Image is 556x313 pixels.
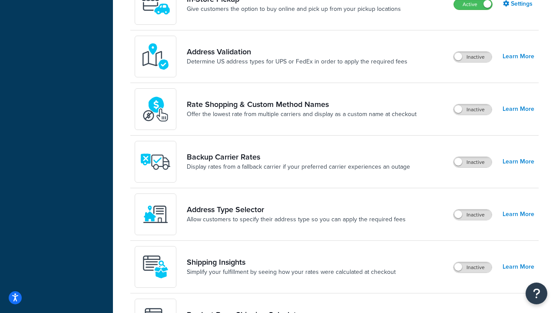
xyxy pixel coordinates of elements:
label: Inactive [453,52,492,62]
label: Inactive [453,104,492,115]
button: Open Resource Center [526,283,547,304]
a: Learn More [503,50,534,63]
img: icon-duo-feat-backup-carrier-4420b188.png [140,147,171,177]
label: Inactive [453,210,492,220]
label: Inactive [453,262,492,273]
a: Address Validation [187,47,407,57]
a: Learn More [503,103,534,115]
img: icon-duo-feat-rate-shopping-ecdd8bed.png [140,94,171,124]
img: Acw9rhKYsOEjAAAAAElFTkSuQmCC [140,252,171,282]
img: wNXZ4XiVfOSSwAAAABJRU5ErkJggg== [140,199,171,230]
label: Inactive [453,157,492,167]
a: Determine US address types for UPS or FedEx in order to apply the required fees [187,57,407,66]
a: Simplify your fulfillment by seeing how your rates were calculated at checkout [187,268,396,276]
a: Rate Shopping & Custom Method Names [187,100,417,109]
a: Learn More [503,261,534,273]
a: Address Type Selector [187,205,406,214]
a: Allow customers to specify their address type so you can apply the required fees [187,215,406,224]
a: Learn More [503,208,534,220]
a: Give customers the option to buy online and pick up from your pickup locations [187,5,401,13]
a: Display rates from a fallback carrier if your preferred carrier experiences an outage [187,163,410,171]
a: Backup Carrier Rates [187,152,410,162]
img: kIG8fy0lQAAAABJRU5ErkJggg== [140,41,171,72]
a: Learn More [503,156,534,168]
a: Offer the lowest rate from multiple carriers and display as a custom name at checkout [187,110,417,119]
a: Shipping Insights [187,257,396,267]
